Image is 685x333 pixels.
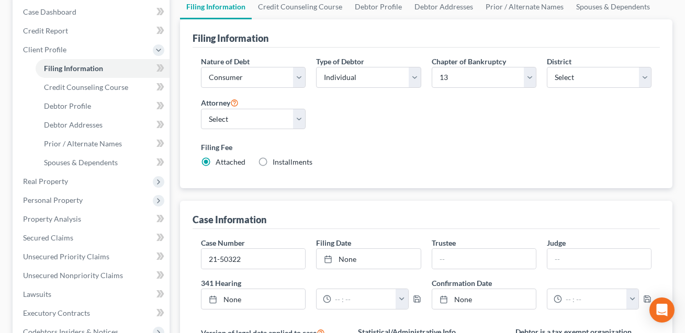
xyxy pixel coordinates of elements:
a: None [201,289,305,309]
span: Executory Contracts [23,308,90,317]
a: Debtor Profile [36,97,170,116]
a: Credit Report [15,21,170,40]
div: Filing Information [193,32,268,44]
span: Lawsuits [23,290,51,298]
span: Unsecured Nonpriority Claims [23,271,123,280]
label: Nature of Debt [201,56,250,67]
input: -- : -- [331,289,396,309]
input: Enter case number... [201,249,305,269]
a: Prior / Alternate Names [36,134,170,153]
label: Chapter of Bankruptcy [432,56,506,67]
a: Case Dashboard [15,3,170,21]
span: Secured Claims [23,233,73,242]
span: Unsecured Priority Claims [23,252,109,261]
a: Lawsuits [15,285,170,304]
span: Personal Property [23,196,83,204]
label: 341 Hearing [196,278,426,289]
span: Property Analysis [23,214,81,223]
a: Filing Information [36,59,170,78]
span: Credit Counseling Course [44,83,128,91]
div: Case Information [193,213,266,226]
label: Filing Date [316,237,351,248]
span: Credit Report [23,26,68,35]
input: -- [432,249,536,269]
a: Executory Contracts [15,304,170,323]
span: Real Property [23,177,68,186]
label: Type of Debtor [316,56,364,67]
label: Filing Fee [201,142,652,153]
label: District [547,56,571,67]
label: Confirmation Date [426,278,657,289]
a: Credit Counseling Course [36,78,170,97]
span: Debtor Addresses [44,120,103,129]
a: Property Analysis [15,210,170,228]
span: Attached [216,157,245,166]
label: Trustee [432,237,456,248]
a: Spouses & Dependents [36,153,170,172]
input: -- : -- [562,289,627,309]
label: Attorney [201,96,239,109]
span: Installments [273,157,312,166]
span: Prior / Alternate Names [44,139,122,148]
span: Filing Information [44,64,103,73]
a: Secured Claims [15,228,170,247]
a: None [432,289,536,309]
span: Client Profile [23,45,66,54]
label: Case Number [201,237,245,248]
div: Open Intercom Messenger [649,297,675,323]
a: Unsecured Nonpriority Claims [15,266,170,285]
span: Debtor Profile [44,101,91,110]
a: Unsecured Priority Claims [15,247,170,266]
a: None [317,249,420,269]
a: Debtor Addresses [36,116,170,134]
input: -- [547,249,651,269]
span: Case Dashboard [23,7,76,16]
span: Spouses & Dependents [44,158,118,167]
label: Judge [547,237,566,248]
